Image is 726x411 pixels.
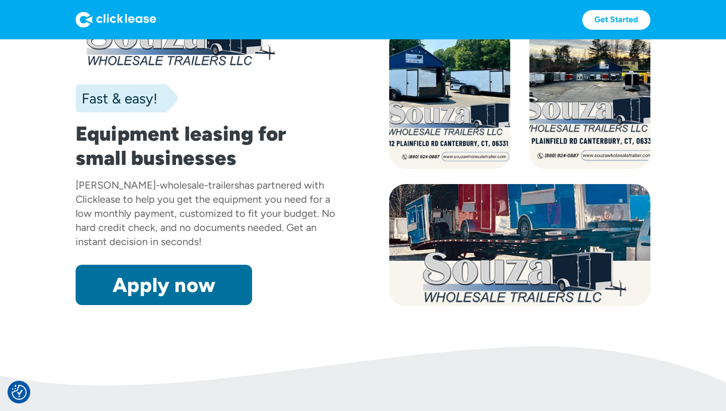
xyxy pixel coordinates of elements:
button: Consent Preferences [12,385,27,400]
img: Revisit consent button [12,385,27,400]
div: [PERSON_NAME]-wholesale-trailers [76,179,239,191]
div: Fast & easy! [76,88,157,108]
a: Apply now [76,265,252,305]
div: has partnered with Clicklease to help you get the equipment you need for a low monthly payment, c... [76,179,335,248]
a: Get Started [582,10,650,30]
img: Logo [76,12,156,28]
h1: Equipment leasing for small businesses [76,122,337,170]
